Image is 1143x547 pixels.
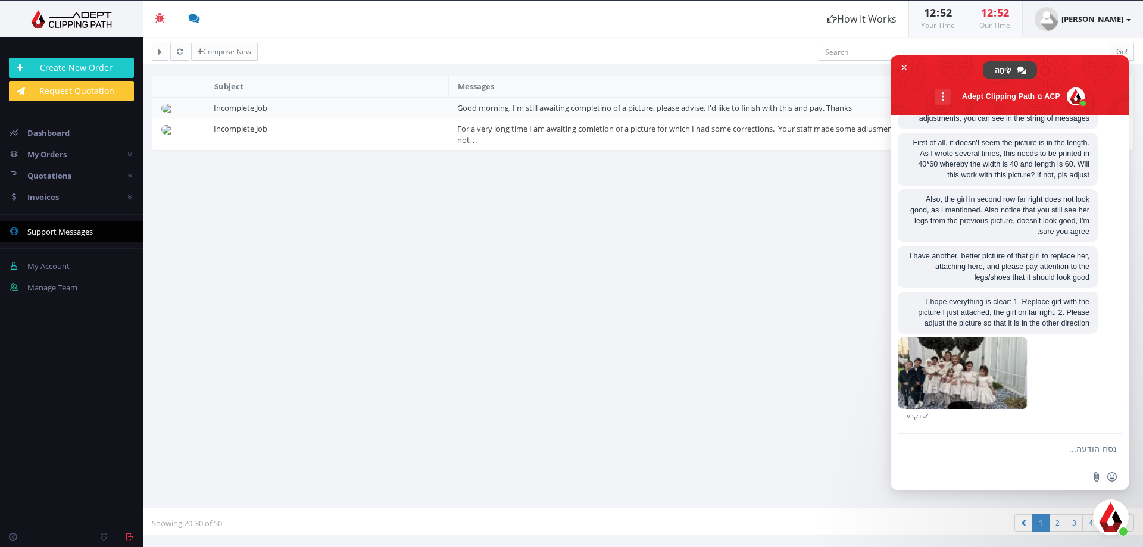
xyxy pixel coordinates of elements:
[1061,14,1123,24] strong: [PERSON_NAME]
[9,10,134,28] img: Adept Graphics
[913,139,1089,179] span: First of all, it doesn't seem the picture is in the length. As I wrote several times, this needs ...
[191,43,258,61] a: Compose New
[1107,472,1117,482] span: הוספת אימוג׳י
[929,444,1117,455] textarea: נסח הודעה...
[161,125,176,135] img: 12bce8930ccc068fab39f9092c969f01
[995,61,1011,79] span: שִׂיחָה
[816,1,908,37] a: How It Works
[457,102,852,113] a: Good morning, I'm still awaiting completino of a picture, please advise, I'd like to finish with ...
[1093,499,1129,535] div: סגור צ'אט
[997,5,1009,20] span: 52
[27,282,77,293] span: Manage Team
[1092,472,1101,482] span: שלח קובץ
[205,76,448,97] th: Subject
[940,5,952,20] span: 52
[906,412,921,420] span: נקרא
[1066,514,1083,532] a: 3
[819,43,1110,61] input: Search
[448,76,939,97] th: Messages
[910,195,1089,236] span: Also, the girl in second row far right does not look good, as I mentioned. Also notice that you s...
[214,123,267,134] a: Incomplete Job
[214,102,267,113] a: Incomplete Job
[910,252,1089,282] span: I have another, better picture of that girl to replace her, attaching here, and please pay attent...
[27,261,70,271] span: My Account
[27,127,70,138] span: Dashboard
[1082,514,1100,532] a: 4
[983,61,1037,79] div: שִׂיחָה
[27,226,93,237] span: Support Messages
[1110,43,1134,61] button: Go!
[979,20,1010,30] small: Our Time
[1035,7,1058,31] img: user_default.jpg
[993,5,997,20] span: :
[9,81,134,101] a: Request Quotation
[918,298,1089,327] span: I hope everything is clear: 1. Replace girl with the picture I just attached, the girl on far rig...
[1049,514,1066,532] a: 2
[921,20,955,30] small: Your Time
[1032,514,1050,532] a: 1
[27,170,71,181] span: Quotations
[170,43,189,61] button: Refresh
[981,5,993,20] span: 12
[898,61,910,74] span: סגור צ'אט
[457,123,913,145] a: For a very long time I am awaiting comletion of a picture for which I had some corrections. Your ...
[924,5,936,20] span: 12
[1023,1,1143,37] a: [PERSON_NAME]
[27,192,59,202] span: Invoices
[935,89,951,105] div: עוד ערוצים
[152,517,634,529] p: Showing 20-30 of 50
[27,149,67,160] span: My Orders
[936,5,940,20] span: :
[9,58,134,78] a: Create New Order
[161,104,176,113] img: 12bce8930ccc068fab39f9092c969f01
